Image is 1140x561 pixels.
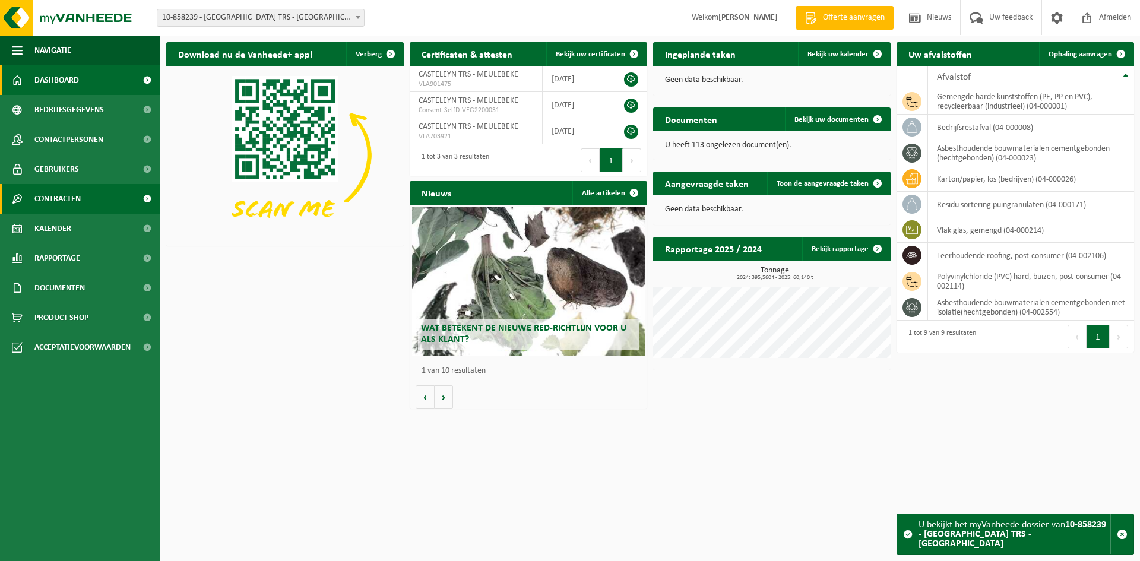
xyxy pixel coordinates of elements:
a: Bekijk uw certificaten [546,42,646,66]
span: VLA703921 [419,132,533,141]
h3: Tonnage [659,267,891,281]
span: Kalender [34,214,71,243]
strong: [PERSON_NAME] [718,13,778,22]
span: VLA901475 [419,80,533,89]
p: Geen data beschikbaar. [665,205,879,214]
h2: Nieuws [410,181,463,204]
div: U bekijkt het myVanheede dossier van [919,514,1110,554]
td: karton/papier, los (bedrijven) (04-000026) [928,166,1134,192]
span: Bekijk uw certificaten [556,50,625,58]
td: [DATE] [543,66,607,92]
p: U heeft 113 ongelezen document(en). [665,141,879,150]
button: 1 [600,148,623,172]
span: Navigatie [34,36,71,65]
span: Dashboard [34,65,79,95]
span: Documenten [34,273,85,303]
h2: Certificaten & attesten [410,42,524,65]
div: 1 tot 3 van 3 resultaten [416,147,489,173]
a: Wat betekent de nieuwe RED-richtlijn voor u als klant? [412,207,645,356]
button: 1 [1087,325,1110,348]
p: 1 van 10 resultaten [422,367,641,375]
span: Toon de aangevraagde taken [777,180,869,188]
span: CASTELEYN TRS - MEULEBEKE [419,122,518,131]
strong: 10-858239 - [GEOGRAPHIC_DATA] TRS - [GEOGRAPHIC_DATA] [919,520,1106,549]
td: gemengde harde kunststoffen (PE, PP en PVC), recycleerbaar (industrieel) (04-000001) [928,88,1134,115]
td: [DATE] [543,118,607,144]
img: Download de VHEPlus App [166,66,404,244]
button: Next [623,148,641,172]
a: Bekijk uw kalender [798,42,889,66]
div: 1 tot 9 van 9 resultaten [902,324,976,350]
span: Bedrijfsgegevens [34,95,104,125]
a: Bekijk rapportage [802,237,889,261]
span: Verberg [356,50,382,58]
span: Afvalstof [937,72,971,82]
span: Acceptatievoorwaarden [34,332,131,362]
span: CASTELEYN TRS - MEULEBEKE [419,70,518,79]
span: CASTELEYN TRS - MEULEBEKE [419,96,518,105]
span: Contactpersonen [34,125,103,154]
a: Toon de aangevraagde taken [767,172,889,195]
a: Alle artikelen [572,181,646,205]
td: residu sortering puingranulaten (04-000171) [928,192,1134,217]
td: asbesthoudende bouwmaterialen cementgebonden met isolatie(hechtgebonden) (04-002554) [928,294,1134,321]
span: Bekijk uw kalender [807,50,869,58]
h2: Rapportage 2025 / 2024 [653,237,774,260]
td: polyvinylchloride (PVC) hard, buizen, post-consumer (04-002114) [928,268,1134,294]
h2: Download nu de Vanheede+ app! [166,42,325,65]
span: Gebruikers [34,154,79,184]
td: vlak glas, gemengd (04-000214) [928,217,1134,243]
button: Volgende [435,385,453,409]
button: Previous [581,148,600,172]
button: Next [1110,325,1128,348]
button: Vorige [416,385,435,409]
h2: Aangevraagde taken [653,172,761,195]
button: Verberg [346,42,403,66]
p: Geen data beschikbaar. [665,76,879,84]
span: Consent-SelfD-VEG2200031 [419,106,533,115]
span: Offerte aanvragen [820,12,888,24]
td: [DATE] [543,92,607,118]
span: Product Shop [34,303,88,332]
h2: Documenten [653,107,729,131]
span: Rapportage [34,243,80,273]
span: 2024: 395,560 t - 2025: 60,140 t [659,275,891,281]
span: 10-858239 - CASTELEYN TRS - MEULEBEKE [157,9,365,27]
td: teerhoudende roofing, post-consumer (04-002106) [928,243,1134,268]
span: Contracten [34,184,81,214]
span: Bekijk uw documenten [794,116,869,123]
span: Ophaling aanvragen [1049,50,1112,58]
button: Previous [1068,325,1087,348]
a: Ophaling aanvragen [1039,42,1133,66]
h2: Ingeplande taken [653,42,748,65]
td: asbesthoudende bouwmaterialen cementgebonden (hechtgebonden) (04-000023) [928,140,1134,166]
a: Bekijk uw documenten [785,107,889,131]
span: 10-858239 - CASTELEYN TRS - MEULEBEKE [157,9,364,26]
span: Wat betekent de nieuwe RED-richtlijn voor u als klant? [421,324,626,344]
a: Offerte aanvragen [796,6,894,30]
h2: Uw afvalstoffen [897,42,984,65]
td: bedrijfsrestafval (04-000008) [928,115,1134,140]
